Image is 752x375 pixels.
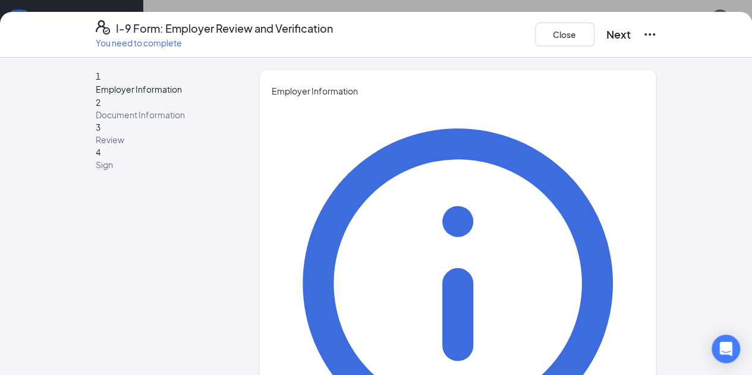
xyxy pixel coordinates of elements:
[643,27,657,42] svg: Ellipses
[96,83,236,96] span: Employer Information
[96,20,110,34] svg: FormI9EVerifyIcon
[96,147,100,157] span: 4
[712,335,740,363] div: Open Intercom Messenger
[96,134,236,146] span: Review
[96,122,100,133] span: 3
[96,109,236,121] span: Document Information
[96,37,333,49] p: You need to complete
[96,71,100,81] span: 1
[96,159,236,171] span: Sign
[535,23,594,46] button: Close
[272,84,644,97] span: Employer Information
[606,26,631,43] button: Next
[96,97,100,108] span: 2
[116,20,333,37] h4: I-9 Form: Employer Review and Verification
